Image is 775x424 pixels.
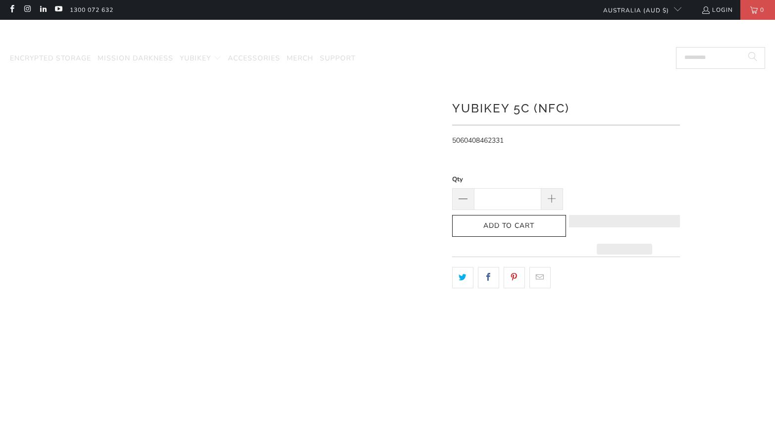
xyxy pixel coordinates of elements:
[452,136,504,145] span: 5060408462331
[98,47,173,70] a: Mission Darkness
[320,53,356,63] span: Support
[529,267,551,288] a: Email this to a friend
[452,267,473,288] a: Share this on Twitter
[452,174,563,185] label: Qty
[39,6,47,14] a: Trust Panda Australia on LinkedIn
[463,222,556,230] span: Add to Cart
[337,25,438,45] img: Trust Panda Australia
[287,47,313,70] a: Merch
[478,267,499,288] a: Share this on Facebook
[701,4,733,15] a: Login
[10,47,91,70] a: Encrypted Storage
[228,47,280,70] a: Accessories
[54,6,62,14] a: Trust Panda Australia on YouTube
[287,53,313,63] span: Merch
[10,53,91,63] span: Encrypted Storage
[228,53,280,63] span: Accessories
[98,53,173,63] span: Mission Darkness
[452,98,680,117] h1: YubiKey 5C (NFC)
[452,215,566,237] button: Add to Cart
[180,47,221,70] summary: YubiKey
[504,267,525,288] a: Share this on Pinterest
[180,53,211,63] span: YubiKey
[70,4,113,15] a: 1300 072 632
[23,6,31,14] a: Trust Panda Australia on Instagram
[320,47,356,70] a: Support
[676,47,765,69] input: Search...
[7,6,16,14] a: Trust Panda Australia on Facebook
[740,47,765,69] button: Search
[10,47,356,70] nav: Translation missing: en.navigation.header.main_nav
